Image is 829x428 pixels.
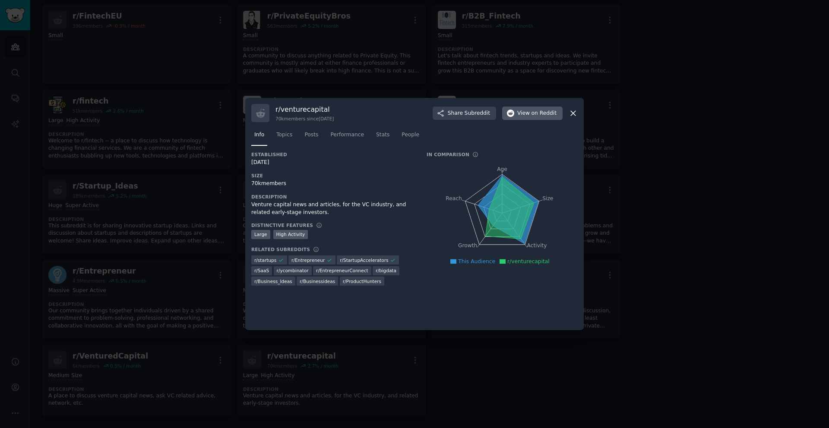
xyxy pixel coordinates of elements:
[251,246,310,252] h3: Related Subreddits
[376,267,396,274] span: r/ bigdata
[251,180,414,188] div: 70k members
[251,222,313,228] h3: Distinctive Features
[277,267,309,274] span: r/ ycombinator
[399,128,422,146] a: People
[507,258,550,264] span: r/venturecapital
[465,110,490,117] span: Subreddit
[527,243,547,249] tspan: Activity
[373,128,392,146] a: Stats
[291,257,325,263] span: r/ Entrepreneur
[448,110,490,117] span: Share
[251,151,414,157] h3: Established
[275,116,334,122] div: 70k members since [DATE]
[251,128,267,146] a: Info
[340,257,388,263] span: r/ StartupAccelerators
[427,151,469,157] h3: In Comparison
[330,131,364,139] span: Performance
[251,194,414,200] h3: Description
[376,131,389,139] span: Stats
[433,107,496,120] button: ShareSubreddit
[301,128,321,146] a: Posts
[316,267,368,274] span: r/ EntrepreneurConnect
[402,131,419,139] span: People
[251,173,414,179] h3: Size
[273,128,295,146] a: Topics
[275,105,334,114] h3: r/ venturecapital
[502,107,563,120] button: Viewon Reddit
[327,128,367,146] a: Performance
[446,195,462,201] tspan: Reach
[304,131,318,139] span: Posts
[497,166,507,172] tspan: Age
[273,230,308,239] div: High Activity
[254,131,264,139] span: Info
[532,110,557,117] span: on Reddit
[251,201,414,216] div: Venture capital news and articles, for the VC industry, and related early-stage investors.
[276,131,292,139] span: Topics
[542,195,553,201] tspan: Size
[458,243,477,249] tspan: Growth
[254,267,269,274] span: r/ SaaS
[254,278,292,284] span: r/ Business_Ideas
[458,258,495,264] span: This Audience
[517,110,557,117] span: View
[251,230,270,239] div: Large
[300,278,335,284] span: r/ Businessideas
[251,159,414,167] div: [DATE]
[254,257,276,263] span: r/ startups
[343,278,381,284] span: r/ ProductHunters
